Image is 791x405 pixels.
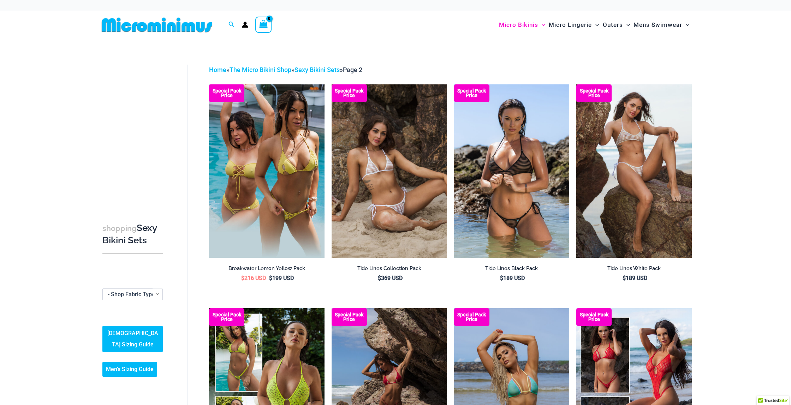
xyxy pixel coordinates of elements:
a: Mens SwimwearMenu ToggleMenu Toggle [632,14,691,36]
bdi: 199 USD [269,275,294,281]
a: Tide Lines White 308 Tri Top 470 Thong 07 Tide Lines Black 308 Tri Top 480 Micro 01Tide Lines Bla... [332,84,447,257]
nav: Site Navigation [496,13,692,37]
a: View Shopping Cart, empty [255,17,272,33]
iframe: TrustedSite Certified [102,59,166,200]
span: - Shop Fabric Type [103,289,162,300]
span: Mens Swimwear [634,16,682,34]
img: Tide Lines White 350 Halter Top 470 Thong 05 [576,84,692,257]
h2: Tide Lines Black Pack [454,265,570,272]
span: Outers [603,16,623,34]
span: Menu Toggle [538,16,545,34]
span: Menu Toggle [623,16,630,34]
a: [DEMOGRAPHIC_DATA] Sizing Guide [102,326,163,352]
span: » » » [209,66,362,73]
bdi: 189 USD [623,275,647,281]
span: $ [269,275,272,281]
a: Micro BikinisMenu ToggleMenu Toggle [497,14,547,36]
b: Special Pack Price [332,89,367,98]
img: Tide Lines White 308 Tri Top 470 Thong 07 [332,84,447,257]
a: Sexy Bikini Sets [295,66,340,73]
a: Tide Lines Collection Pack [332,265,447,274]
a: Home [209,66,226,73]
a: Breakwater Lemon Yellow Bikini Pack Breakwater Lemon Yellow Bikini Pack 2Breakwater Lemon Yellow ... [209,84,325,257]
b: Special Pack Price [454,312,489,322]
img: Tide Lines Black 350 Halter Top 470 Thong 04 [454,84,570,257]
img: Breakwater Lemon Yellow Bikini Pack [209,84,325,257]
a: Tide Lines White Pack [576,265,692,274]
b: Special Pack Price [209,89,244,98]
a: Account icon link [242,22,248,28]
a: Search icon link [228,20,235,29]
span: $ [241,275,244,281]
b: Special Pack Price [576,312,612,322]
h2: Tide Lines Collection Pack [332,265,447,272]
b: Special Pack Price [454,89,489,98]
a: Men’s Sizing Guide [102,362,157,377]
span: - Shop Fabric Type [108,291,155,298]
h2: Breakwater Lemon Yellow Pack [209,265,325,272]
span: Micro Bikinis [499,16,538,34]
span: Page 2 [343,66,362,73]
span: shopping [102,224,137,233]
h2: Tide Lines White Pack [576,265,692,272]
span: - Shop Fabric Type [102,288,163,300]
a: Micro LingerieMenu ToggleMenu Toggle [547,14,601,36]
a: Tide Lines Black Pack [454,265,570,274]
span: Menu Toggle [592,16,599,34]
span: Micro Lingerie [549,16,592,34]
b: Special Pack Price [209,312,244,322]
a: Tide Lines White 350 Halter Top 470 Thong 05 Tide Lines White 350 Halter Top 470 Thong 03Tide Lin... [576,84,692,257]
span: $ [623,275,626,281]
span: Menu Toggle [682,16,689,34]
img: MM SHOP LOGO FLAT [99,17,215,33]
span: $ [500,275,503,281]
a: OutersMenu ToggleMenu Toggle [601,14,632,36]
bdi: 369 USD [378,275,403,281]
a: The Micro Bikini Shop [230,66,291,73]
b: Special Pack Price [576,89,612,98]
a: Breakwater Lemon Yellow Pack [209,265,325,274]
span: $ [378,275,381,281]
bdi: 189 USD [500,275,525,281]
b: Special Pack Price [332,312,367,322]
bdi: 216 USD [241,275,266,281]
a: Tide Lines Black 350 Halter Top 470 Thong 04 Tide Lines Black 350 Halter Top 470 Thong 03Tide Lin... [454,84,570,257]
h3: Sexy Bikini Sets [102,222,163,246]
